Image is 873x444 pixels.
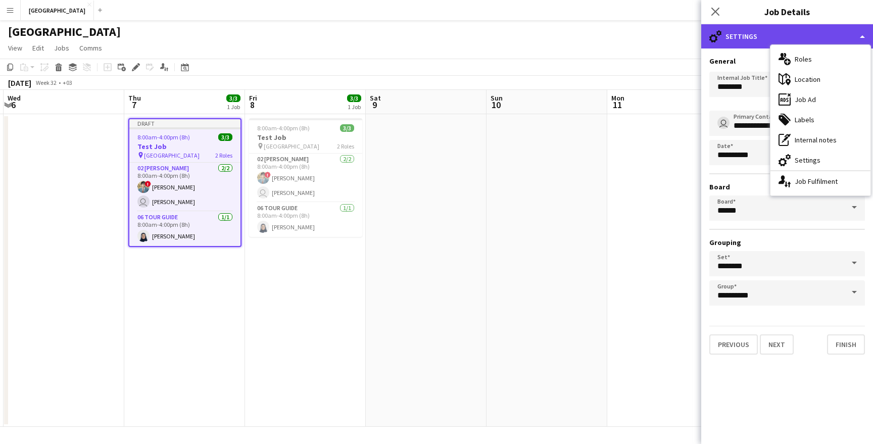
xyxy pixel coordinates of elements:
[709,57,865,66] h3: General
[54,43,69,53] span: Jobs
[129,142,240,151] h3: Test Job
[6,99,21,111] span: 6
[249,203,362,237] app-card-role: 06 Tour Guide1/18:00am-4:00pm (8h)[PERSON_NAME]
[701,24,873,48] div: Settings
[129,163,240,212] app-card-role: 02 [PERSON_NAME]2/28:00am-4:00pm (8h)![PERSON_NAME] [PERSON_NAME]
[340,124,354,132] span: 3/3
[709,238,865,247] h3: Grouping
[248,99,257,111] span: 8
[226,94,240,102] span: 3/3
[79,43,102,53] span: Comms
[257,124,310,132] span: 8:00am-4:00pm (8h)
[370,93,381,103] span: Sat
[770,150,870,170] div: Settings
[770,89,870,110] div: Job Ad
[770,171,870,191] div: Job Fulfilment
[701,5,873,18] h3: Job Details
[8,43,22,53] span: View
[8,78,31,88] div: [DATE]
[770,130,870,150] div: Internal notes
[489,99,503,111] span: 10
[709,182,865,191] h3: Board
[218,133,232,141] span: 3/3
[33,79,59,86] span: Week 32
[127,99,141,111] span: 7
[491,93,503,103] span: Sun
[215,152,232,159] span: 2 Roles
[337,142,354,150] span: 2 Roles
[28,41,48,55] a: Edit
[32,43,44,53] span: Edit
[249,118,362,237] app-job-card: 8:00am-4:00pm (8h)3/3Test Job [GEOGRAPHIC_DATA]2 Roles02 [PERSON_NAME]2/28:00am-4:00pm (8h)![PERS...
[249,133,362,142] h3: Test Job
[144,152,200,159] span: [GEOGRAPHIC_DATA]
[709,334,758,355] button: Previous
[249,93,257,103] span: Fri
[75,41,106,55] a: Comms
[63,79,72,86] div: +03
[145,181,151,187] span: !
[611,93,624,103] span: Mon
[827,334,865,355] button: Finish
[128,93,141,103] span: Thu
[348,103,361,111] div: 1 Job
[129,212,240,246] app-card-role: 06 Tour Guide1/18:00am-4:00pm (8h)[PERSON_NAME]
[770,69,870,89] div: Location
[8,93,21,103] span: Wed
[129,119,240,127] div: Draft
[227,103,240,111] div: 1 Job
[4,41,26,55] a: View
[137,133,190,141] span: 8:00am-4:00pm (8h)
[770,49,870,69] div: Roles
[264,142,319,150] span: [GEOGRAPHIC_DATA]
[249,154,362,203] app-card-role: 02 [PERSON_NAME]2/28:00am-4:00pm (8h)![PERSON_NAME] [PERSON_NAME]
[50,41,73,55] a: Jobs
[8,24,121,39] h1: [GEOGRAPHIC_DATA]
[610,99,624,111] span: 11
[21,1,94,20] button: [GEOGRAPHIC_DATA]
[760,334,794,355] button: Next
[265,172,271,178] span: !
[128,118,241,247] app-job-card: Draft8:00am-4:00pm (8h)3/3Test Job [GEOGRAPHIC_DATA]2 Roles02 [PERSON_NAME]2/28:00am-4:00pm (8h)!...
[347,94,361,102] span: 3/3
[770,110,870,130] div: Labels
[368,99,381,111] span: 9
